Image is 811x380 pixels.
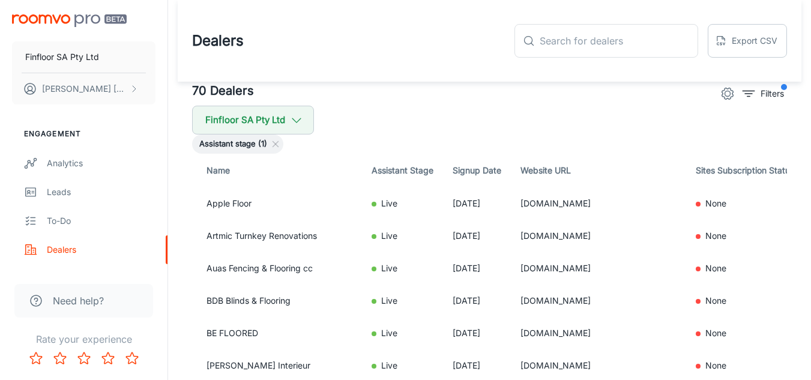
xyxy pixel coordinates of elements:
td: [DATE] [443,187,511,220]
button: Rate 5 star [120,346,144,370]
td: [DOMAIN_NAME] [511,220,686,252]
button: Finfloor SA Pty Ltd [12,41,155,73]
td: Live [362,285,443,317]
button: Rate 2 star [48,346,72,370]
td: None [686,285,804,317]
td: [DATE] [443,285,511,317]
td: Live [362,220,443,252]
th: Sites Subscription Status [686,154,804,187]
td: Live [362,252,443,285]
button: Rate 1 star [24,346,48,370]
td: None [686,220,804,252]
button: Finfloor SA Pty Ltd [192,106,314,134]
div: Analytics [47,157,155,170]
td: Auas Fencing & Flooring cc [192,252,362,285]
button: filter [740,84,787,103]
td: BDB Blinds & Flooring [192,285,362,317]
button: Export CSV [708,24,787,58]
td: Apple Floor [192,187,362,220]
button: settings [716,82,740,106]
h5: 70 Dealers [192,82,254,101]
td: [DATE] [443,317,511,349]
span: Assistant stage (1) [192,138,274,150]
input: Search for dealers [540,24,698,58]
td: Artmic Turnkey Renovations [192,220,362,252]
th: Signup Date [443,154,511,187]
div: Dealers [47,243,155,256]
p: Rate your experience [10,332,158,346]
td: [DOMAIN_NAME] [511,187,686,220]
th: Assistant Stage [362,154,443,187]
th: Name [192,154,362,187]
p: Finfloor SA Pty Ltd [25,50,99,64]
td: [DOMAIN_NAME] [511,252,686,285]
div: Assistant stage (1) [192,134,283,154]
td: BE FLOORED [192,317,362,349]
td: Live [362,187,443,220]
td: Live [362,317,443,349]
span: Need help? [53,294,104,308]
button: [PERSON_NAME] [PERSON_NAME] [12,73,155,104]
div: To-do [47,214,155,228]
td: None [686,252,804,285]
button: Rate 3 star [72,346,96,370]
td: None [686,317,804,349]
td: [DOMAIN_NAME] [511,317,686,349]
p: [PERSON_NAME] [PERSON_NAME] [42,82,127,95]
button: Rate 4 star [96,346,120,370]
td: None [686,187,804,220]
td: [DATE] [443,220,511,252]
div: Leads [47,185,155,199]
td: [DATE] [443,252,511,285]
p: Filters [761,87,784,100]
td: [DOMAIN_NAME] [511,285,686,317]
th: Website URL [511,154,686,187]
img: Roomvo PRO Beta [12,14,127,27]
h1: Dealers [192,30,244,52]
